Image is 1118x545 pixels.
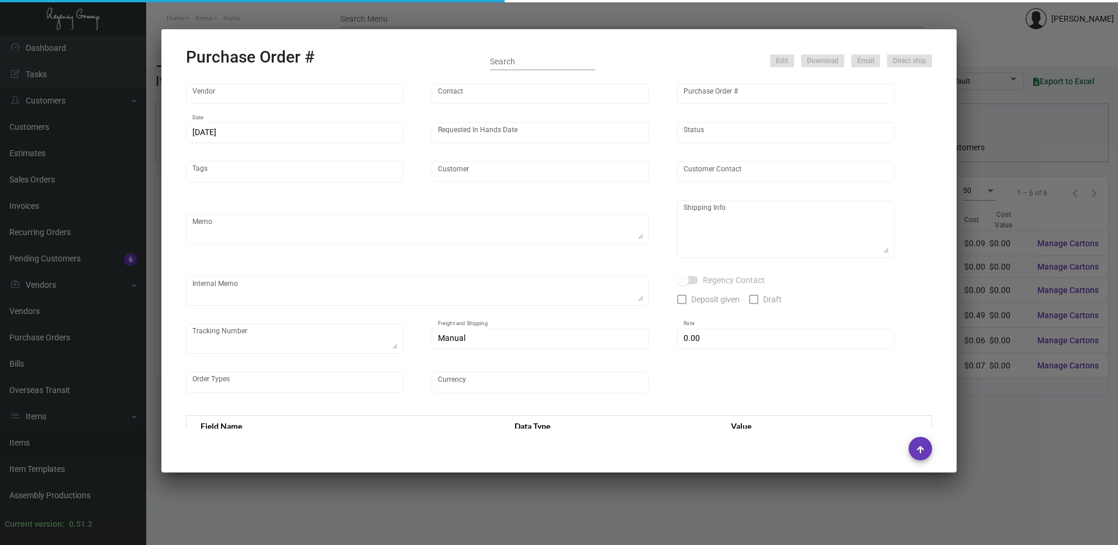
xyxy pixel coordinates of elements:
[807,56,838,66] span: Download
[770,54,794,67] button: Edit
[776,56,788,66] span: Edit
[186,47,315,67] h2: Purchase Order #
[5,518,64,530] div: Current version:
[851,54,880,67] button: Email
[503,416,719,436] th: Data Type
[887,54,932,67] button: Direct ship
[763,292,782,306] span: Draft
[703,273,765,287] span: Regency Contact
[438,333,465,343] span: Manual
[187,416,503,436] th: Field Name
[719,416,931,436] th: Value
[691,292,740,306] span: Deposit given
[857,56,874,66] span: Email
[69,518,92,530] div: 0.51.2
[801,54,844,67] button: Download
[893,56,926,66] span: Direct ship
